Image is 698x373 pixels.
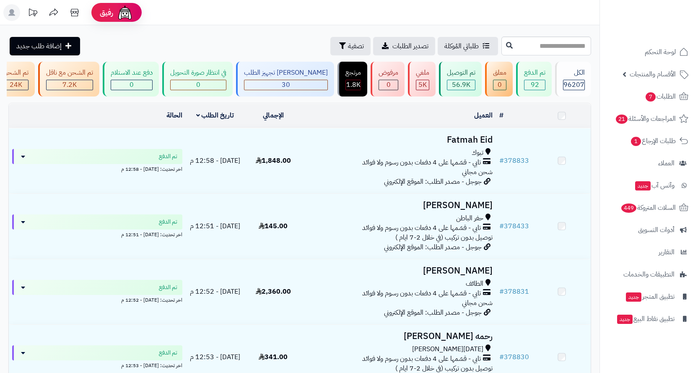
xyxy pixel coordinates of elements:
[196,80,200,90] span: 0
[418,80,427,90] span: 5K
[159,218,177,226] span: تم الدفع
[306,201,493,210] h3: [PERSON_NAME]
[493,68,506,78] div: معلق
[658,157,675,169] span: العملاء
[605,42,693,62] a: لوحة التحكم
[466,279,483,289] span: الطائف
[416,80,429,90] div: 4993
[499,287,529,297] a: #378831
[12,164,182,173] div: اخر تحديث: [DATE] - 12:58 م
[605,198,693,218] a: السلات المتروكة449
[563,80,584,90] span: 96207
[379,68,398,78] div: مرفوض
[659,246,675,258] span: التقارير
[387,80,391,90] span: 0
[282,80,290,90] span: 30
[244,80,327,90] div: 30
[474,110,493,120] a: العميل
[22,4,43,23] a: تحديثات المنصة
[12,295,182,304] div: اخر تحديث: [DATE] - 12:52 م
[630,135,676,147] span: طلبات الإرجاع
[159,152,177,161] span: تم الدفع
[161,62,234,97] a: في انتظار صورة التحويل 0
[234,62,336,97] a: [PERSON_NAME] تجهيز الطلب 30
[170,68,226,78] div: في انتظار صورة التحويل
[384,242,482,252] span: جوجل - مصدر الطلب: الموقع الإلكتروني
[626,292,641,302] span: جديد
[499,352,529,362] a: #378830
[623,269,675,280] span: التطبيقات والخدمات
[166,110,182,120] a: الحالة
[196,110,234,120] a: تاريخ الطلب
[3,68,29,78] div: تم الشحن
[437,62,483,97] a: تم التوصيل 56.9K
[634,180,675,191] span: وآتس آب
[605,309,693,329] a: تطبيق نقاط البيعجديد
[373,37,435,55] a: تصدير الطلبات
[406,62,437,97] a: ملغي 5K
[472,148,483,158] span: تبوك
[462,167,493,177] span: شحن مجاني
[635,181,651,190] span: جديد
[605,287,693,307] a: تطبيق المتجرجديد
[605,86,693,107] a: الطلبات7
[524,80,545,90] div: 92
[531,80,539,90] span: 92
[259,352,288,362] span: 341.00
[616,115,628,124] span: 21
[493,80,506,90] div: 0
[462,298,493,308] span: شحن مجاني
[47,80,93,90] div: 7222
[641,23,690,41] img: logo-2.png
[483,62,514,97] a: معلق 0
[190,287,240,297] span: [DATE] - 12:52 م
[111,80,152,90] div: 0
[615,113,676,125] span: المراجعات والأسئلة
[117,4,133,21] img: ai-face.png
[362,289,481,298] span: تابي - قسّمها على 4 دفعات بدون رسوم ولا فوائد
[12,230,182,238] div: اخر تحديث: [DATE] - 12:51 م
[447,68,475,78] div: تم التوصيل
[306,266,493,276] h3: [PERSON_NAME]
[10,37,80,55] a: إضافة طلب جديد
[499,156,529,166] a: #378833
[499,110,503,120] a: #
[346,80,361,90] span: 1.8K
[605,175,693,196] a: وآتس آبجديد
[524,68,545,78] div: تم الدفع
[384,308,482,318] span: جوجل - مصدر الطلب: الموقع الإلكتروني
[514,62,553,97] a: تم الدفع 92
[46,68,93,78] div: تم الشحن مع ناقل
[379,80,398,90] div: 0
[645,91,676,102] span: الطلبات
[263,110,284,120] a: الإجمالي
[362,158,481,167] span: تابي - قسّمها على 4 دفعات بدون رسوم ولا فوائد
[111,68,153,78] div: دفع عند الاستلام
[256,287,291,297] span: 2,360.00
[362,223,481,233] span: تابي - قسّمها على 4 دفعات بدون رسوم ولا فوائد
[438,37,498,55] a: طلباتي المُوكلة
[3,80,28,90] div: 24022
[384,177,482,187] span: جوجل - مصدر الطلب: الموقع الإلكتروني
[638,224,675,236] span: أدوات التسويق
[348,41,364,51] span: تصفية
[330,37,371,55] button: تصفية
[499,221,504,231] span: #
[36,62,101,97] a: تم الشحن مع ناقل 7.2K
[630,68,676,80] span: الأقسام والمنتجات
[605,242,693,262] a: التقارير
[336,62,369,97] a: مرتجع 1.8K
[605,109,693,129] a: المراجعات والأسئلة21
[499,221,529,231] a: #378433
[190,156,240,166] span: [DATE] - 12:58 م
[259,221,288,231] span: 145.00
[605,153,693,173] a: العملاء
[412,344,483,354] span: [DATE][PERSON_NAME]
[306,135,493,145] h3: Fatmah Eid
[362,354,481,364] span: تابي - قسّمها على 4 دفعات بدون رسوم ولا فوائد
[190,221,240,231] span: [DATE] - 12:51 م
[369,62,406,97] a: مرفوض 0
[452,80,470,90] span: 56.9K
[456,214,483,223] span: حفر الباطن
[645,46,676,58] span: لوحة التحكم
